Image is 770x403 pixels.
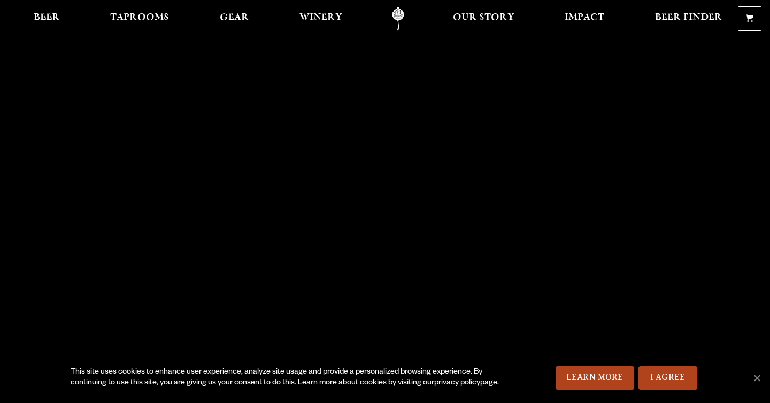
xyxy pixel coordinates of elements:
span: Our Story [453,13,514,22]
a: Learn More [556,366,634,390]
a: privacy policy [434,379,480,387]
a: Our Story [446,7,521,31]
div: This site uses cookies to enhance user experience, analyze site usage and provide a personalized ... [71,367,500,389]
span: Beer Finder [655,13,722,22]
a: Winery [292,7,349,31]
span: Taprooms [110,13,169,22]
a: Taprooms [103,7,176,31]
a: I Agree [638,366,697,390]
a: Gear [213,7,256,31]
span: Gear [220,13,249,22]
a: Beer Finder [648,7,729,31]
a: Impact [558,7,611,31]
span: Winery [299,13,342,22]
a: Odell Home [378,7,418,31]
a: Beer [27,7,67,31]
span: Beer [34,13,60,22]
span: Impact [565,13,604,22]
span: No [751,373,762,383]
